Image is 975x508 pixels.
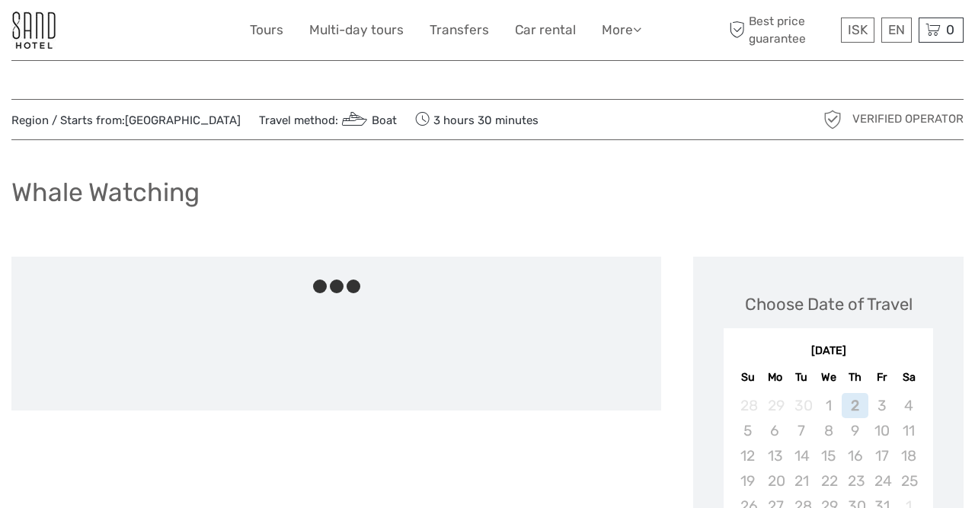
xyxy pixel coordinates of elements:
div: Not available Friday, October 17th, 2025 [868,443,895,468]
img: verified_operator_grey_128.png [820,107,845,132]
div: Not available Friday, October 10th, 2025 [868,418,895,443]
div: Not available Saturday, October 11th, 2025 [895,418,922,443]
div: Not available Tuesday, September 30th, 2025 [788,393,815,418]
div: We [815,367,842,388]
div: Th [842,367,868,388]
span: Region / Starts from: [11,113,241,129]
div: Not available Tuesday, October 14th, 2025 [788,443,815,468]
span: Verified Operator [852,111,964,127]
h1: Whale Watching [11,177,200,208]
div: Su [734,367,761,388]
a: [GEOGRAPHIC_DATA] [125,113,241,127]
div: Not available Sunday, October 12th, 2025 [734,443,761,468]
div: Not available Tuesday, October 7th, 2025 [788,418,815,443]
a: Tours [250,19,283,41]
span: Travel method: [259,109,397,130]
div: Tu [788,367,815,388]
div: Not available Wednesday, October 22nd, 2025 [815,468,842,494]
img: 186-9edf1c15-b972-4976-af38-d04df2434085_logo_small.jpg [11,11,56,49]
div: Not available Wednesday, October 8th, 2025 [815,418,842,443]
a: More [602,19,641,41]
div: Choose Date of Travel [745,292,913,316]
div: Not available Saturday, October 18th, 2025 [895,443,922,468]
div: Not available Tuesday, October 21st, 2025 [788,468,815,494]
span: 0 [944,22,957,37]
div: Not available Monday, October 6th, 2025 [762,418,788,443]
a: Boat [338,113,397,127]
div: Not available Wednesday, October 1st, 2025 [815,393,842,418]
div: Not available Sunday, September 28th, 2025 [734,393,761,418]
a: Car rental [515,19,576,41]
div: Not available Thursday, October 23rd, 2025 [842,468,868,494]
div: Sa [895,367,922,388]
div: Not available Saturday, October 25th, 2025 [895,468,922,494]
div: Fr [868,367,895,388]
span: 3 hours 30 minutes [415,109,539,130]
div: [DATE] [724,343,933,359]
div: Not available Monday, October 20th, 2025 [762,468,788,494]
div: Mo [762,367,788,388]
a: Multi-day tours [309,19,404,41]
div: Not available Friday, October 24th, 2025 [868,468,895,494]
span: Best price guarantee [726,13,838,46]
div: Not available Friday, October 3rd, 2025 [868,393,895,418]
div: Not available Saturday, October 4th, 2025 [895,393,922,418]
div: Not available Sunday, October 5th, 2025 [734,418,761,443]
a: Transfers [430,19,489,41]
div: Not available Thursday, October 2nd, 2025 [842,393,868,418]
div: Not available Thursday, October 9th, 2025 [842,418,868,443]
div: EN [881,18,912,43]
div: Not available Thursday, October 16th, 2025 [842,443,868,468]
div: Not available Wednesday, October 15th, 2025 [815,443,842,468]
span: ISK [848,22,868,37]
div: Not available Monday, October 13th, 2025 [762,443,788,468]
div: Not available Monday, September 29th, 2025 [762,393,788,418]
div: Not available Sunday, October 19th, 2025 [734,468,761,494]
